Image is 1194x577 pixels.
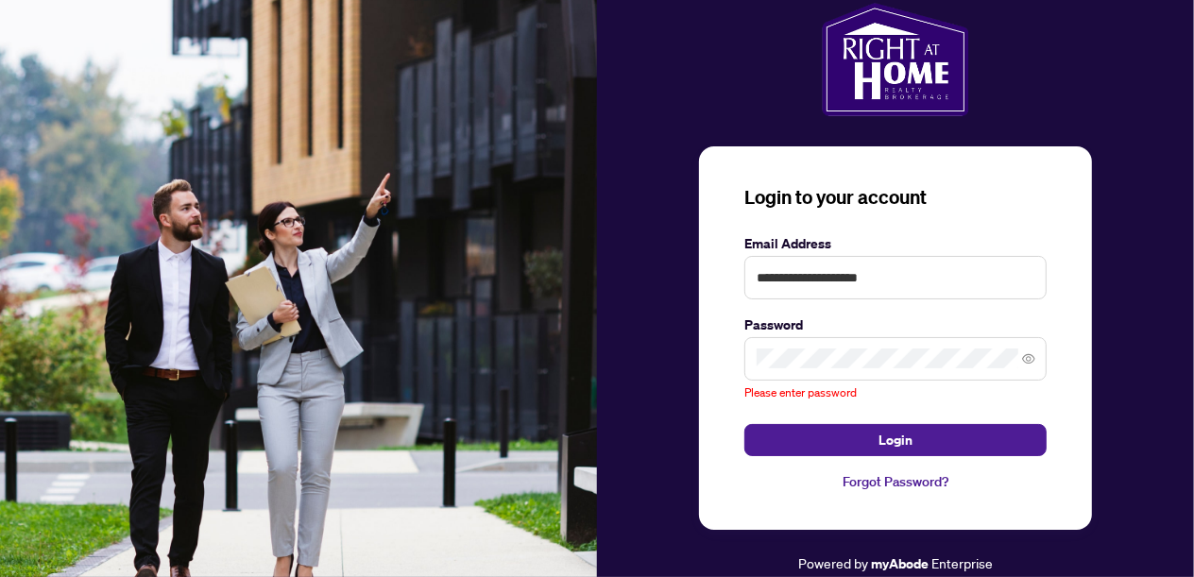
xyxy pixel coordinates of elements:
[744,233,1047,254] label: Email Address
[798,554,868,571] span: Powered by
[878,425,913,455] span: Login
[744,184,1047,211] h3: Login to your account
[744,314,1047,335] label: Password
[871,553,929,574] a: myAbode
[744,424,1047,456] button: Login
[744,471,1047,492] a: Forgot Password?
[931,554,993,571] span: Enterprise
[822,3,968,116] img: ma-logo
[1022,352,1035,365] span: eye
[744,385,857,399] span: Please enter password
